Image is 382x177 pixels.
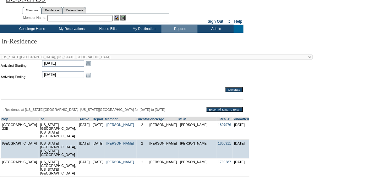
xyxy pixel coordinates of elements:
a: 1803911 [218,141,231,145]
td: [PERSON_NAME] [178,121,216,140]
input: Export All Data To Excel [207,107,243,112]
a: [PERSON_NAME] [106,160,134,164]
span: :: [228,19,230,24]
td: 2 [137,121,148,140]
td: My Reservations [53,25,89,33]
td: [US_STATE][GEOGRAPHIC_DATA], [US_STATE][GEOGRAPHIC_DATA] [39,158,78,177]
a: Depart [93,117,103,121]
a: 1807976 [218,123,231,127]
td: [GEOGRAPHIC_DATA] 23B [1,121,39,140]
a: Members [23,7,42,14]
td: [DATE] [78,140,91,158]
a: Prop. [1,117,9,121]
a: Member [105,117,118,121]
img: View [114,15,119,20]
td: Admin [198,25,234,33]
a: Res. # [220,117,229,121]
td: [DATE] [233,158,249,177]
td: Arrival(s) Starting: [1,60,41,71]
a: Help [234,19,243,24]
td: [DATE] [91,121,105,140]
a: MSM [178,117,186,121]
td: 2 [137,140,148,158]
a: Guests [137,117,148,121]
span: In-Residence at [US_STATE][GEOGRAPHIC_DATA], [US_STATE][GEOGRAPHIC_DATA] for [DATE] to [DATE] [1,108,165,111]
td: [PERSON_NAME] [178,140,216,158]
a: [PERSON_NAME] [106,141,134,145]
td: [DATE] [78,121,91,140]
a: Concierge [148,117,164,121]
td: [DATE] [78,158,91,177]
td: [GEOGRAPHIC_DATA] [1,140,39,158]
td: [DATE] [233,121,249,140]
td: Concierge Home [10,25,53,33]
a: Submitted [233,117,249,121]
td: [PERSON_NAME] [148,121,179,140]
input: Generate [226,87,243,92]
td: [DATE] [91,158,105,177]
a: Open the calendar popup. [85,60,92,67]
td: Reports [161,25,198,33]
td: [DATE] [233,140,249,158]
td: My Destination [125,25,161,33]
a: 1799287 [218,160,231,164]
td: House Bills [89,25,125,33]
td: [US_STATE][GEOGRAPHIC_DATA], [US_STATE][GEOGRAPHIC_DATA] [39,140,78,158]
a: Loc. [39,117,46,121]
td: [PERSON_NAME] [178,158,216,177]
td: [DATE] [91,140,105,158]
td: Arrival(s) Ending: [1,71,41,82]
a: Arrive [79,117,89,121]
td: [GEOGRAPHIC_DATA] [1,158,39,177]
td: [US_STATE][GEOGRAPHIC_DATA], [US_STATE][GEOGRAPHIC_DATA] [39,121,78,140]
td: [PERSON_NAME] [148,140,179,158]
a: Residences [41,7,63,14]
a: [PERSON_NAME] [106,123,134,127]
img: Reservations [120,15,126,20]
a: Open the calendar popup. [85,71,92,78]
div: Member Name: [23,15,47,20]
td: [PERSON_NAME] [148,158,179,177]
td: 1 [137,158,148,177]
a: Reservations [63,7,86,14]
a: Sign Out [208,19,223,24]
